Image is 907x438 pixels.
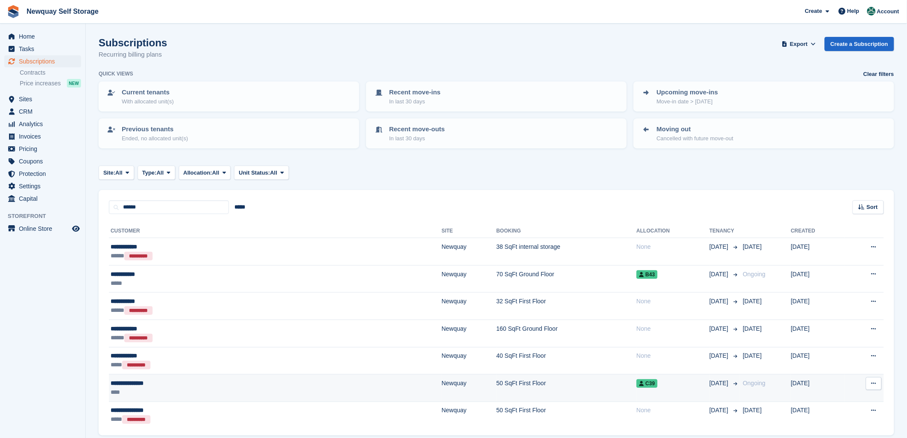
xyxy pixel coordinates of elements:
[19,168,70,180] span: Protection
[19,118,70,130] span: Analytics
[4,180,81,192] a: menu
[4,118,81,130] a: menu
[791,375,844,402] td: [DATE]
[8,212,85,221] span: Storefront
[441,238,496,266] td: Newquay
[122,88,174,97] p: Current tenants
[20,79,81,88] a: Price increases NEW
[389,88,441,97] p: Recent move-ins
[791,320,844,347] td: [DATE]
[657,88,718,97] p: Upcoming move-ins
[637,351,709,360] div: None
[270,169,277,177] span: All
[496,293,637,320] td: 32 SqFt First Floor
[634,119,893,148] a: Moving out Cancelled with future move-out
[441,293,496,320] td: Newquay
[709,324,730,333] span: [DATE]
[743,243,762,250] span: [DATE]
[637,224,709,238] th: Allocation
[637,297,709,306] div: None
[709,297,730,306] span: [DATE]
[138,166,175,180] button: Type: All
[122,134,188,143] p: Ended, no allocated unit(s)
[179,166,231,180] button: Allocation: All
[367,82,626,111] a: Recent move-ins In last 30 days
[867,203,878,211] span: Sort
[637,270,658,279] span: B43
[183,169,212,177] span: Allocation:
[709,224,739,238] th: Tenancy
[743,407,762,414] span: [DATE]
[19,106,70,118] span: CRM
[637,379,658,388] span: C39
[441,402,496,429] td: Newquay
[791,402,844,429] td: [DATE]
[103,169,115,177] span: Site:
[156,169,164,177] span: All
[709,406,730,415] span: [DATE]
[743,380,766,387] span: Ongoing
[637,324,709,333] div: None
[142,169,157,177] span: Type:
[212,169,219,177] span: All
[791,265,844,292] td: [DATE]
[863,70,894,79] a: Clear filters
[634,82,893,111] a: Upcoming move-ins Move-in date > [DATE]
[4,223,81,235] a: menu
[780,37,818,51] button: Export
[496,224,637,238] th: Booking
[441,320,496,347] td: Newquay
[389,134,445,143] p: In last 30 days
[867,7,876,15] img: JON
[743,325,762,332] span: [DATE]
[4,143,81,155] a: menu
[743,271,766,278] span: Ongoing
[19,43,70,55] span: Tasks
[496,265,637,292] td: 70 SqFt Ground Floor
[239,169,270,177] span: Unit Status:
[4,155,81,167] a: menu
[441,265,496,292] td: Newquay
[4,106,81,118] a: menu
[877,7,899,16] span: Account
[4,55,81,67] a: menu
[825,37,894,51] a: Create a Subscription
[4,43,81,55] a: menu
[791,347,844,375] td: [DATE]
[496,375,637,402] td: 50 SqFt First Floor
[4,30,81,42] a: menu
[19,30,70,42] span: Home
[496,402,637,429] td: 50 SqFt First Floor
[19,93,70,105] span: Sites
[19,130,70,142] span: Invoices
[4,130,81,142] a: menu
[122,124,188,134] p: Previous tenants
[441,347,496,375] td: Newquay
[23,4,102,18] a: Newquay Self Storage
[657,134,733,143] p: Cancelled with future move-out
[4,193,81,205] a: menu
[743,298,762,305] span: [DATE]
[122,97,174,106] p: With allocated unit(s)
[389,124,445,134] p: Recent move-outs
[441,224,496,238] th: Site
[367,119,626,148] a: Recent move-outs In last 30 days
[709,242,730,251] span: [DATE]
[791,293,844,320] td: [DATE]
[441,375,496,402] td: Newquay
[496,320,637,347] td: 160 SqFt Ground Floor
[115,169,123,177] span: All
[7,5,20,18] img: stora-icon-8386f47178a22dfd0bd8f6a31ec36ba5ce8667c1dd55bd0f319d3a0aa187defe.svg
[19,143,70,155] span: Pricing
[99,119,358,148] a: Previous tenants Ended, no allocated unit(s)
[99,82,358,111] a: Current tenants With allocated unit(s)
[389,97,441,106] p: In last 30 days
[99,70,133,78] h6: Quick views
[743,352,762,359] span: [DATE]
[496,347,637,375] td: 40 SqFt First Floor
[709,379,730,388] span: [DATE]
[19,180,70,192] span: Settings
[99,50,167,60] p: Recurring billing plans
[20,69,81,77] a: Contracts
[637,242,709,251] div: None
